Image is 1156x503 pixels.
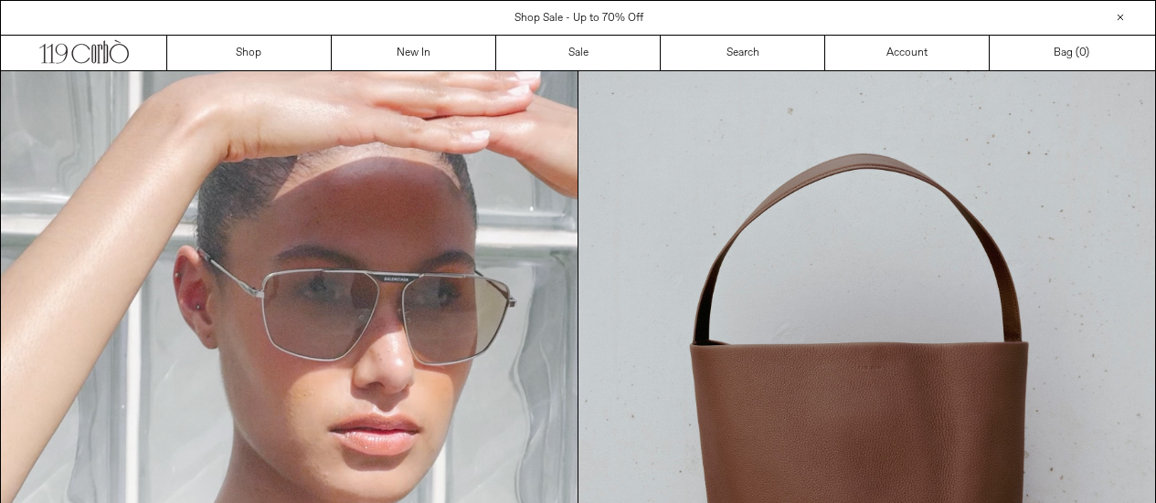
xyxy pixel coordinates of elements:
[1079,46,1086,60] span: 0
[514,11,643,26] a: Shop Sale - Up to 70% Off
[496,36,661,70] a: Sale
[661,36,825,70] a: Search
[825,36,990,70] a: Account
[332,36,496,70] a: New In
[167,36,332,70] a: Shop
[990,36,1154,70] a: Bag ()
[1079,45,1089,61] span: )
